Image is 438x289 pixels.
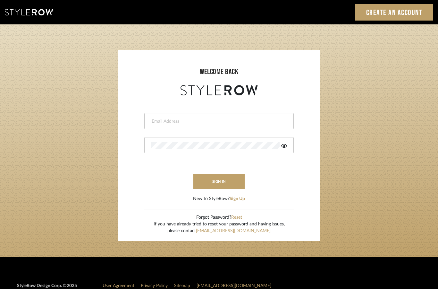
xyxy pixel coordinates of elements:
button: Sign Up [230,196,245,202]
a: Privacy Policy [141,284,168,288]
div: If you have already tried to reset your password and having issues, please contact [154,221,285,234]
button: sign in [193,174,245,189]
a: User Agreement [103,284,134,288]
a: Sitemap [174,284,190,288]
a: Create an Account [355,4,434,21]
div: Forgot Password? [154,214,285,221]
div: New to StyleRow? [193,196,245,202]
a: [EMAIL_ADDRESS][DOMAIN_NAME] [196,229,271,233]
button: Reset [231,214,242,221]
input: Email Address [151,118,285,125]
a: [EMAIL_ADDRESS][DOMAIN_NAME] [197,284,271,288]
div: welcome back [124,66,314,78]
